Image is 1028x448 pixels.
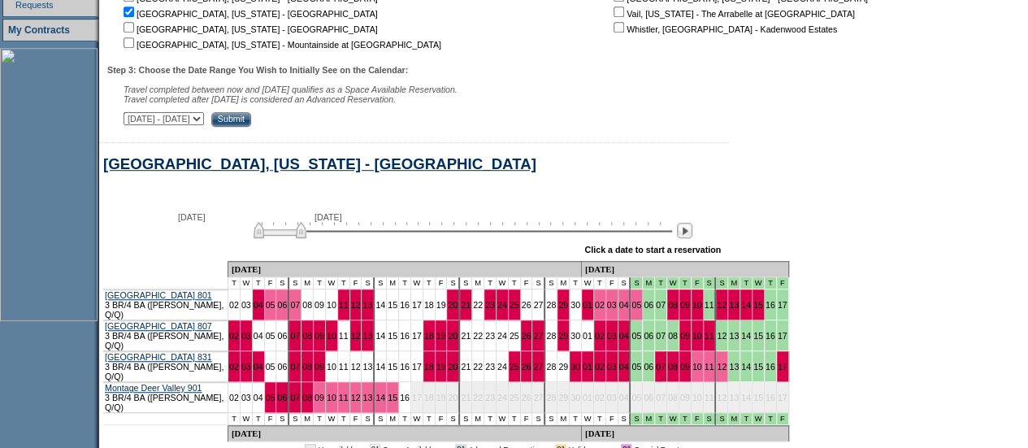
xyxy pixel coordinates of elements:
[436,331,446,341] a: 19
[228,413,241,425] td: T
[677,223,692,238] img: Next
[610,24,837,34] nobr: Whistler, [GEOGRAPHIC_DATA] - Kadenwood Estates
[545,382,557,413] td: 28
[644,331,653,341] a: 06
[436,413,448,425] td: F
[277,362,287,372] a: 06
[461,300,471,310] a: 21
[254,393,263,402] a: 04
[362,413,375,425] td: S
[460,382,472,413] td: 21
[545,413,557,425] td: S
[105,383,202,393] a: Montage Deer Valley 901
[399,413,411,425] td: T
[120,9,378,19] nobr: [GEOGRAPHIC_DATA], [US_STATE] - [GEOGRAPHIC_DATA]
[765,382,777,413] td: 16
[211,112,251,127] input: Submit
[570,382,582,413] td: 30
[314,413,326,425] td: T
[582,413,594,425] td: W
[362,362,372,372] a: 13
[606,382,618,413] td: 03
[680,362,690,372] a: 09
[594,413,606,425] td: T
[584,245,721,254] div: Click a date to start a reservation
[375,413,387,425] td: S
[777,382,789,413] td: 17
[228,261,582,277] td: [DATE]
[327,300,336,310] a: 10
[436,362,446,372] a: 19
[655,277,667,289] td: Mountains Mud Season - Fall 2025
[668,362,678,372] a: 08
[692,277,704,289] td: Mountains Mud Season - Fall 2025
[643,382,655,413] td: 06
[473,362,483,372] a: 22
[436,382,448,413] td: 19
[302,300,312,310] a: 08
[314,362,324,372] a: 09
[728,277,740,289] td: Mountains Mud Season - Fall 2025
[753,331,763,341] a: 15
[473,331,483,341] a: 22
[338,413,350,425] td: T
[484,382,497,413] td: 23
[509,382,521,413] td: 25
[546,331,556,341] a: 28
[522,362,531,372] a: 26
[778,300,787,310] a: 17
[667,413,679,425] td: Mountains Mud Season - Fall 2025
[667,277,679,289] td: Mountains Mud Season - Fall 2025
[485,331,495,341] a: 23
[668,300,678,310] a: 08
[314,300,324,310] a: 09
[327,331,336,341] a: 10
[570,300,580,310] a: 30
[741,362,751,372] a: 14
[778,331,787,341] a: 17
[740,382,753,413] td: 14
[521,382,533,413] td: 26
[375,277,387,289] td: S
[510,331,519,341] a: 25
[497,413,509,425] td: W
[241,362,251,372] a: 03
[680,300,690,310] a: 09
[339,393,349,402] a: 11
[351,300,361,310] a: 12
[362,300,372,310] a: 13
[387,413,399,425] td: M
[546,362,556,372] a: 28
[704,413,717,425] td: Mountains Mud Season - Fall 2025
[399,277,411,289] td: T
[582,382,594,413] td: 01
[447,277,460,289] td: S
[436,300,446,310] a: 19
[558,300,568,310] a: 29
[228,277,241,289] td: T
[656,331,666,341] a: 07
[533,331,543,341] a: 27
[105,352,212,362] a: [GEOGRAPHIC_DATA] 831
[388,393,397,402] a: 15
[460,277,472,289] td: S
[692,331,702,341] a: 10
[766,300,775,310] a: 16
[667,382,679,413] td: 08
[607,362,617,372] a: 03
[570,362,580,372] a: 30
[229,331,239,341] a: 02
[717,362,727,372] a: 12
[610,9,855,19] nobr: Vail, [US_STATE] - The Arrabelle at [GEOGRAPHIC_DATA]
[607,331,617,341] a: 03
[120,40,441,50] nobr: [GEOGRAPHIC_DATA], [US_STATE] - Mountainside at [GEOGRAPHIC_DATA]
[729,300,739,310] a: 13
[740,277,753,289] td: Mountains Mud Season - Fall 2025
[362,393,372,402] a: 13
[448,362,458,372] a: 20
[423,382,436,413] td: 18
[631,413,643,425] td: Mountains Mud Season - Fall 2025
[362,277,375,289] td: S
[314,331,324,341] a: 09
[290,362,300,372] a: 07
